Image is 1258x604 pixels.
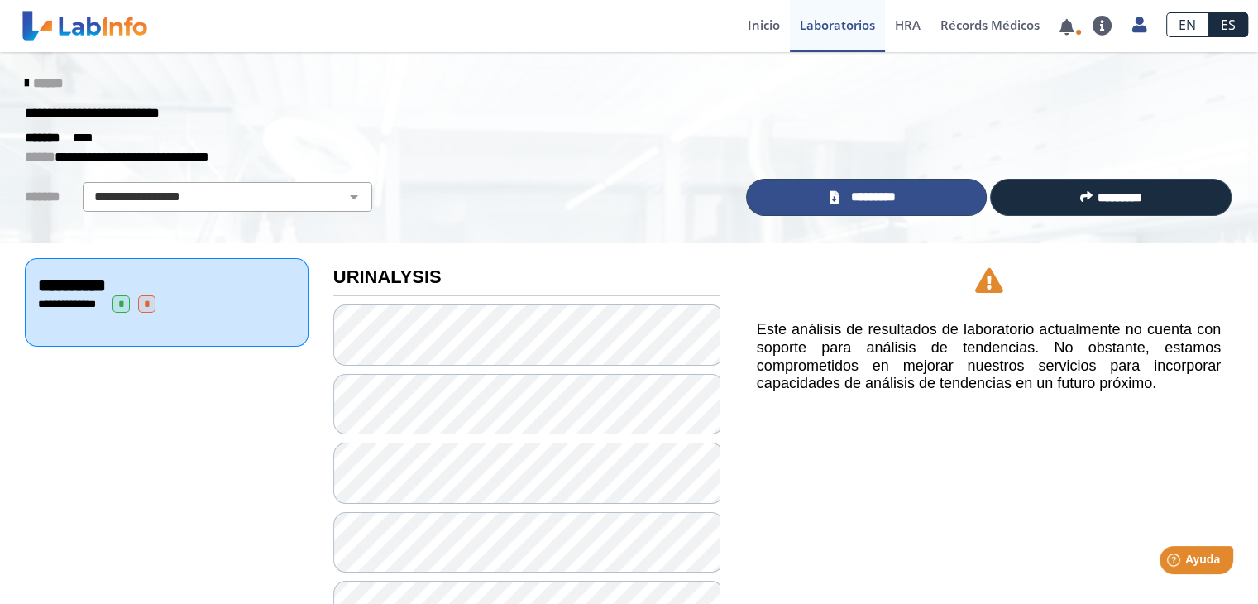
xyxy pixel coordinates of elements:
[1111,539,1240,586] iframe: Help widget launcher
[1208,12,1248,37] a: ES
[333,266,442,287] b: URINALYSIS
[1166,12,1208,37] a: EN
[895,17,921,33] span: HRA
[757,321,1221,392] h5: Este análisis de resultados de laboratorio actualmente no cuenta con soporte para análisis de ten...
